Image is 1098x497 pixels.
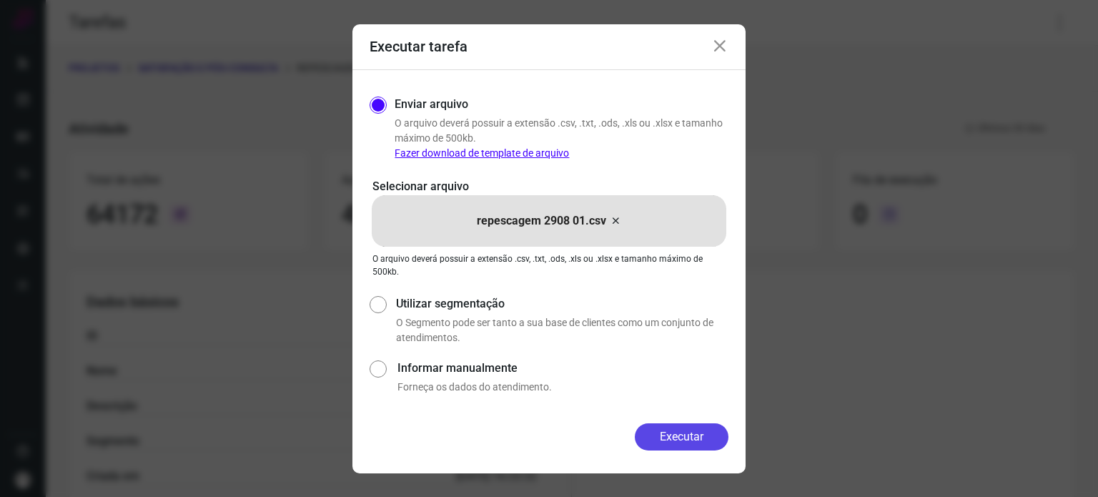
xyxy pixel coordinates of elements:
p: O arquivo deverá possuir a extensão .csv, .txt, .ods, .xls ou .xlsx e tamanho máximo de 500kb. [395,116,728,161]
p: O Segmento pode ser tanto a sua base de clientes como um conjunto de atendimentos. [396,315,728,345]
p: O arquivo deverá possuir a extensão .csv, .txt, .ods, .xls ou .xlsx e tamanho máximo de 500kb. [372,252,726,278]
h3: Executar tarefa [370,38,468,55]
label: Informar manualmente [397,360,728,377]
label: Utilizar segmentação [396,295,728,313]
p: repescagem 2908 01.csv [477,212,606,230]
button: Executar [635,423,728,451]
p: Selecionar arquivo [372,178,726,195]
p: Forneça os dados do atendimento. [397,380,728,395]
a: Fazer download de template de arquivo [395,147,569,159]
label: Enviar arquivo [395,96,468,113]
